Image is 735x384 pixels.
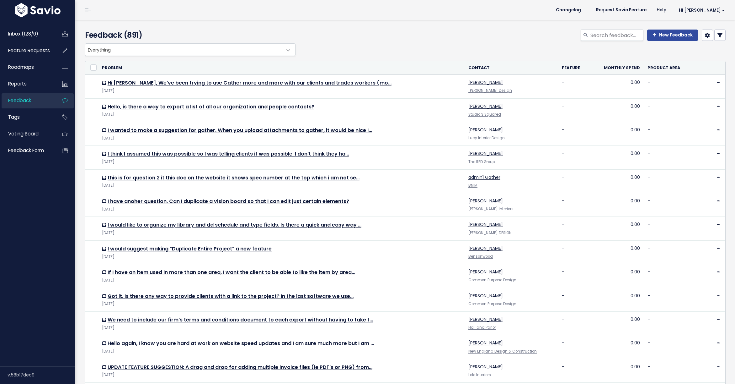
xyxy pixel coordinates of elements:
span: Voting Board [8,130,39,137]
td: - [644,288,693,311]
a: BNIM [468,183,477,188]
td: 0.00 [590,122,644,145]
td: - [644,193,693,217]
a: [PERSON_NAME] DESIGN [468,230,512,235]
a: New Feedback [647,30,698,41]
td: 0.00 [590,288,644,311]
a: Lucy Interior Design [468,135,505,140]
div: [DATE] [102,254,461,260]
span: Tags [8,114,20,120]
a: [PERSON_NAME] [468,79,503,85]
td: - [644,169,693,193]
a: Roadmaps [2,60,52,74]
td: - [644,264,693,288]
span: Inbox (128/0) [8,30,38,37]
td: 0.00 [590,217,644,240]
a: UPDATE FEATURE SUGGESTION: A drag and drop for adding multiple invoice files (ie PDF's or PNG) from… [108,364,372,371]
td: 0.00 [590,335,644,359]
a: I would like to organize my library and dd schedule and type fields. Is there a quick and easy way … [108,221,361,228]
th: Monthly spend [590,61,644,75]
span: Hi [PERSON_NAME] [679,8,725,13]
a: Hi [PERSON_NAME], We’ve been trying to use Gather more and more with our clients and trades worke... [108,79,391,86]
a: Hall and Parlor [468,325,496,330]
div: [DATE] [102,206,461,213]
span: Feature Requests [8,47,50,54]
a: [PERSON_NAME] [468,245,503,251]
td: - [644,359,693,382]
a: Reports [2,77,52,91]
td: - [644,98,693,122]
th: Problem [98,61,465,75]
input: Search feedback... [590,30,643,41]
a: [PERSON_NAME] Design [468,88,512,93]
a: [PERSON_NAME] [468,221,503,228]
a: [PERSON_NAME] [468,364,503,370]
div: [DATE] [102,348,461,355]
a: this is for question 2 it this doc on the website it shows spec number at the top which i am not se… [108,174,360,181]
a: Got it. Is there any way to provide clients with a link to the project? In the last software we use… [108,293,354,300]
td: - [558,264,590,288]
td: 0.00 [590,98,644,122]
a: Hello, is there a way to export a list of all our organization and people contacts? [108,103,314,110]
a: Feedback [2,93,52,108]
span: Feedback form [8,147,44,154]
td: 0.00 [590,75,644,98]
td: - [558,335,590,359]
a: Help [652,5,671,15]
a: [PERSON_NAME] [468,269,503,275]
td: - [558,217,590,240]
div: [DATE] [102,301,461,307]
td: 0.00 [590,146,644,169]
td: - [558,240,590,264]
td: 0.00 [590,240,644,264]
span: Reports [8,80,27,87]
div: [DATE] [102,372,461,378]
td: - [558,98,590,122]
div: [DATE] [102,88,461,94]
td: 0.00 [590,264,644,288]
td: - [558,193,590,217]
td: - [558,146,590,169]
a: Lolo Interiors [468,372,491,377]
td: - [644,146,693,169]
td: - [644,240,693,264]
div: [DATE] [102,277,461,284]
a: Studio S Squared [468,112,501,117]
a: If I have an item used in more than one area, I want the client to be able to like the item by area… [108,269,355,276]
a: Voting Board [2,127,52,141]
a: New England Design & Construction [468,349,537,354]
td: - [644,217,693,240]
a: Inbox (128/0) [2,27,52,41]
td: - [644,122,693,145]
a: [PERSON_NAME] [468,293,503,299]
a: Bensonwood [468,254,493,259]
div: [DATE] [102,111,461,118]
a: Feature Requests [2,43,52,58]
span: Roadmaps [8,64,34,70]
th: Product Area [644,61,693,75]
a: I think I assumed this was possible so I was telling clients it was possible. I don't think they ha… [108,150,349,157]
th: Feature [558,61,590,75]
td: - [558,75,590,98]
a: Hello again, I know you are hard at work on website speed updates and I am sure much more but I am … [108,340,374,347]
td: - [558,288,590,311]
div: [DATE] [102,182,461,189]
a: [PERSON_NAME] [468,150,503,156]
a: I wanted to make a suggestion for gather. When you upload attachments to gather, it would be nice i… [108,127,372,134]
a: I would suggest making "Duplicate Entire Project" a new feature [108,245,272,252]
span: Feedback [8,97,31,104]
div: [DATE] [102,230,461,236]
a: admin1 Gather [468,174,500,180]
a: Hi [PERSON_NAME] [671,5,730,15]
a: [PERSON_NAME] Interiors [468,206,514,211]
td: - [558,311,590,335]
span: Changelog [556,8,581,12]
td: - [644,311,693,335]
td: - [644,335,693,359]
td: 0.00 [590,193,644,217]
a: Request Savio Feature [591,5,652,15]
td: 0.00 [590,311,644,335]
a: [PERSON_NAME] [468,340,503,346]
a: The RED Group [468,159,495,164]
span: Everything [85,44,283,56]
